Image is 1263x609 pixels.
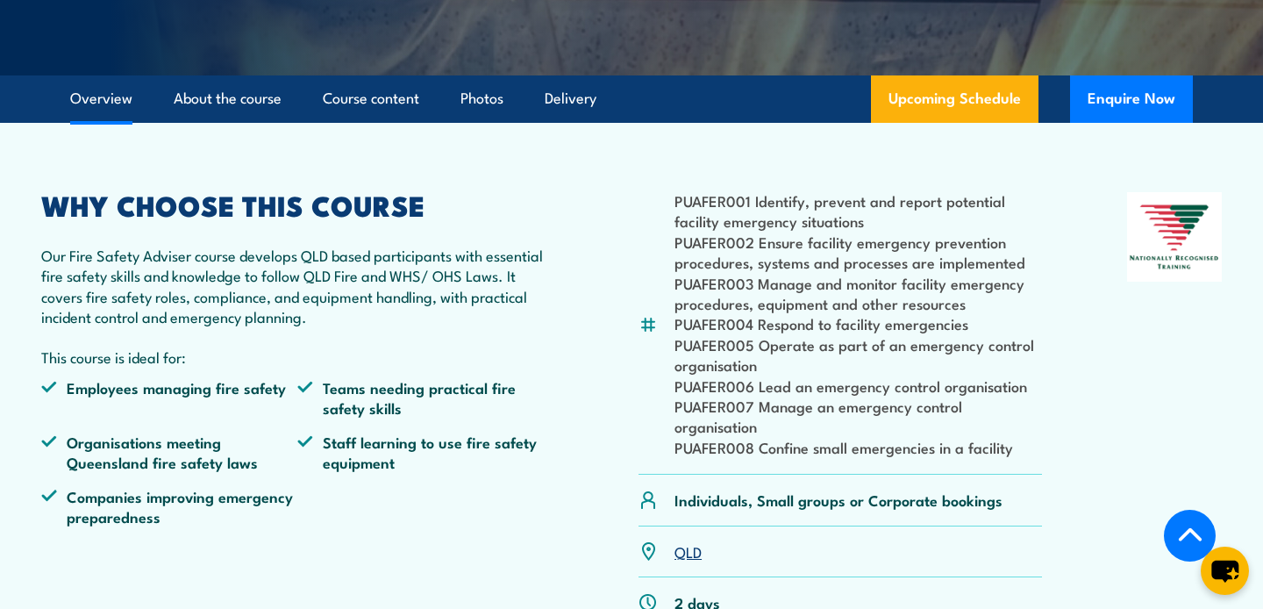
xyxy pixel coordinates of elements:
h2: WHY CHOOSE THIS COURSE [41,192,553,217]
a: QLD [674,541,702,562]
button: Enquire Now [1070,75,1193,123]
a: About the course [174,75,282,122]
li: PUAFER007 Manage an emergency control organisation [674,396,1042,437]
button: chat-button [1201,547,1249,595]
p: This course is ideal for: [41,347,553,367]
a: Overview [70,75,132,122]
a: Photos [460,75,503,122]
li: PUAFER001 Identify, prevent and report potential facility emergency situations [674,190,1042,232]
li: Companies improving emergency preparedness [41,486,297,527]
li: PUAFER004 Respond to facility emergencies [674,313,1042,333]
li: PUAFER002 Ensure facility emergency prevention procedures, systems and processes are implemented [674,232,1042,273]
li: PUAFER005 Operate as part of an emergency control organisation [674,334,1042,376]
img: Nationally Recognised Training logo. [1127,192,1222,282]
li: PUAFER008 Confine small emergencies in a facility [674,437,1042,457]
li: Staff learning to use fire safety equipment [297,432,553,473]
li: Employees managing fire safety [41,377,297,419]
li: Teams needing practical fire safety skills [297,377,553,419]
a: Course content [323,75,419,122]
li: Organisations meeting Queensland fire safety laws [41,432,297,473]
p: Our Fire Safety Adviser course develops QLD based participants with essential fire safety skills ... [41,245,553,327]
p: Individuals, Small groups or Corporate bookings [674,490,1003,510]
a: Upcoming Schedule [871,75,1038,123]
a: Delivery [545,75,596,122]
li: PUAFER003 Manage and monitor facility emergency procedures, equipment and other resources [674,273,1042,314]
li: PUAFER006 Lead an emergency control organisation [674,376,1042,396]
